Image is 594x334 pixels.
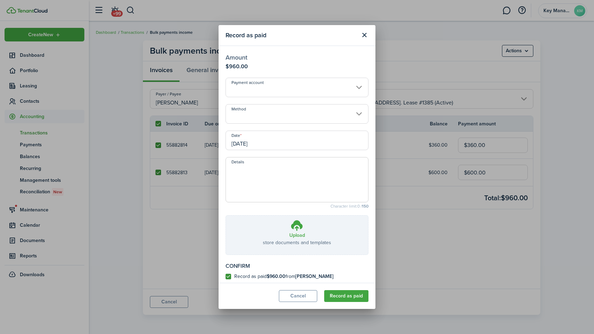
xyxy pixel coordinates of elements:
[226,53,368,62] h6: Amount
[267,273,285,280] b: $960.00
[324,290,368,302] button: Record as paid
[362,203,368,209] b: 150
[263,239,331,246] p: store documents and templates
[226,262,368,270] div: Confirm
[358,29,370,41] button: Close modal
[226,274,334,279] label: Record as paid from
[279,290,317,302] button: Cancel
[226,29,357,42] modal-title: Record as paid
[226,131,368,150] input: mm/dd/yyyy
[295,273,334,280] b: [PERSON_NAME]
[226,62,368,71] p: $960.00
[289,232,305,239] h3: Upload
[226,204,368,208] small: Character limit: 0 /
